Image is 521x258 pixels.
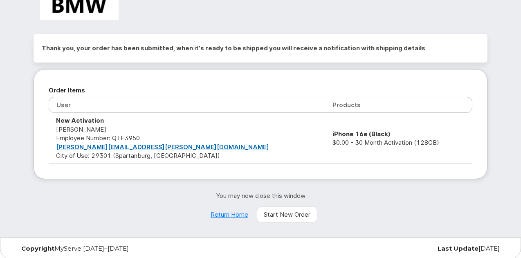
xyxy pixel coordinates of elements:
strong: Copyright [21,245,54,252]
iframe: Messenger Launcher [485,222,515,252]
td: $0.00 - 30 Month Activation (128GB) [325,113,472,164]
h2: Thank you, your order has been submitted, when it's ready to be shipped you will receive a notifi... [42,42,479,54]
span: Employee Number: QTE3950 [56,134,140,142]
a: Start New Order [257,206,317,223]
div: MyServe [DATE]–[DATE] [15,245,179,252]
strong: iPhone 16e (Black) [332,130,391,138]
a: Return Home [204,206,255,223]
th: User [49,97,325,113]
td: [PERSON_NAME] City of Use: 29301 (Spartanburg, [GEOGRAPHIC_DATA]) [49,113,325,164]
div: [DATE] [342,245,506,252]
h2: Order Items [49,84,472,96]
th: Products [325,97,472,113]
a: [PERSON_NAME][EMAIL_ADDRESS][PERSON_NAME][DOMAIN_NAME] [56,143,269,151]
strong: New Activation [56,117,104,124]
strong: Last Update [438,245,478,252]
p: You may now close this window [34,191,487,200]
